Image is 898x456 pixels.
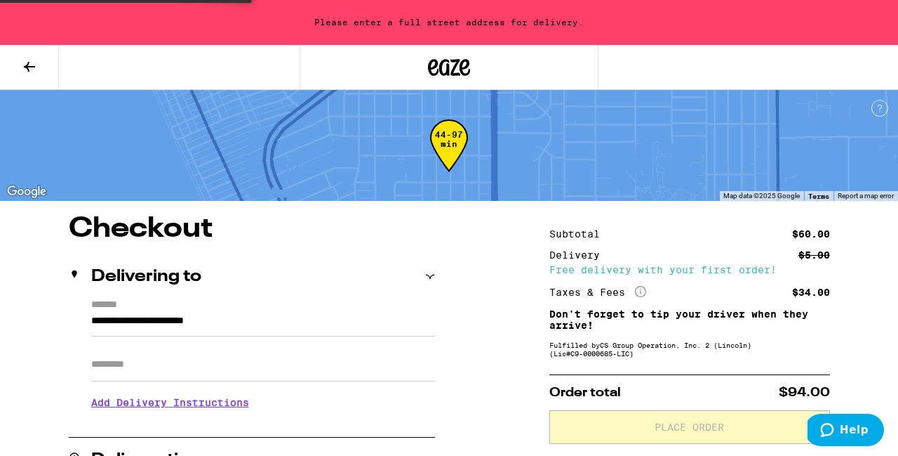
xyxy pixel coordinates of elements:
div: $5.00 [798,250,830,260]
p: Don't forget to tip your driver when they arrive! [549,308,830,331]
span: Place Order [655,422,724,432]
div: Fulfilled by CS Group Operation, Inc. 2 (Lincoln) (Lic# C9-0000685-LIC ) [549,341,830,358]
a: Open this area in Google Maps (opens a new window) [4,183,50,201]
span: Order total [549,386,621,399]
span: Map data ©2025 Google [723,192,800,200]
span: $94.00 [779,386,830,399]
div: Delivery [549,250,610,260]
div: $60.00 [792,229,830,239]
h2: Delivering to [91,268,201,285]
div: 44-97 min [430,130,468,183]
h3: Add Delivery Instructions [91,386,435,419]
a: Terms [808,192,829,200]
div: Free delivery with your first order! [549,265,830,275]
a: Report a map error [838,192,894,200]
iframe: Opens a widget where you can find more information [807,414,884,449]
h1: Checkout [69,215,435,243]
div: $34.00 [792,287,830,297]
p: We'll contact you at [PHONE_NUMBER] when we arrive [91,419,435,430]
button: Place Order [549,410,830,444]
div: Subtotal [549,229,610,239]
div: Taxes & Fees [549,286,646,299]
img: Google [4,183,50,201]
